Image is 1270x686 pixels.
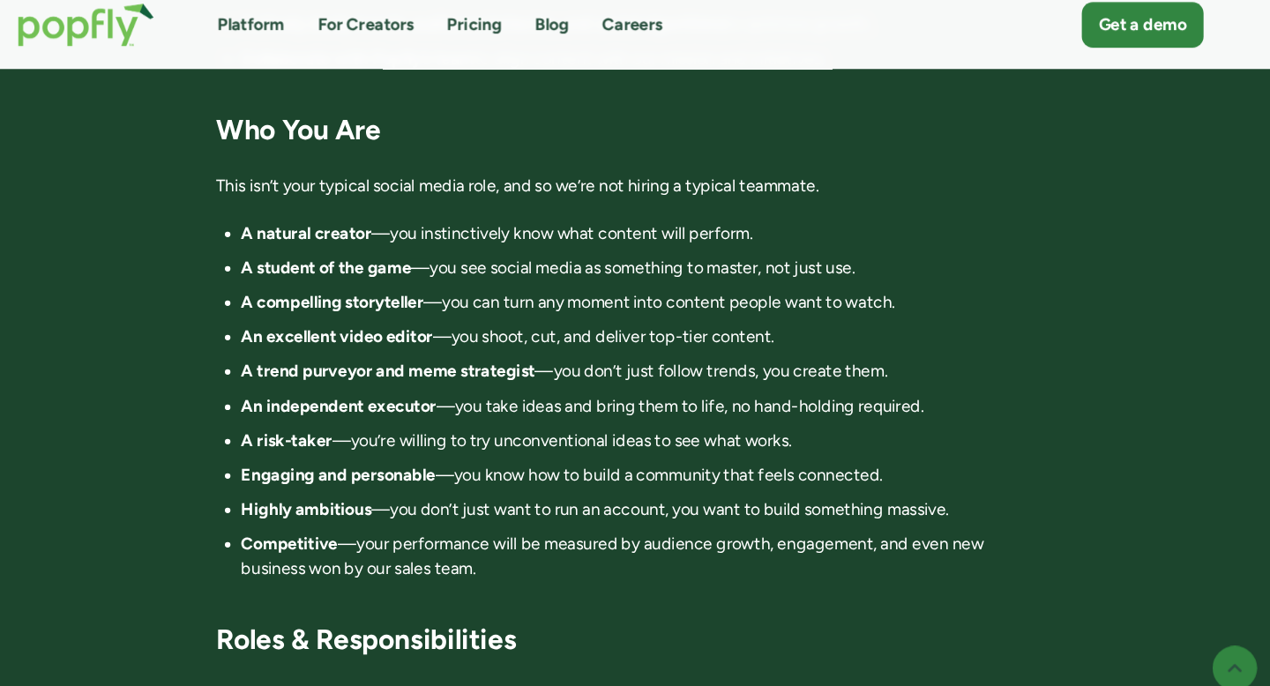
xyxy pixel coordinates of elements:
[294,459,1001,481] li: —you know how to build a community that feels connected.
[294,360,1001,382] li: —you don’t just follow trends, you create them.
[366,31,457,53] a: For Creators
[294,459,478,479] strong: Engaging and personable
[63,4,228,80] a: home
[294,525,385,544] strong: Competitive
[294,328,475,347] strong: An excellent video editor
[294,327,1001,349] li: —you shoot, cut, and deliver top-tier content.
[294,230,417,250] strong: A natural creator
[294,524,1001,568] li: —your performance will be measured by audience growth, engagement, and even new business won by o...
[270,125,426,158] strong: Who You Are
[1107,31,1191,53] div: Get a demo
[294,295,1001,317] li: —you can turn any moment into content people want to watch.
[270,608,555,641] strong: Roles & Responsibilities
[270,184,1001,206] p: This isn’t your typical social media role, and so we’re not hiring a typical teammate.
[271,31,334,53] a: Platform
[572,31,604,53] a: Blog
[294,491,1001,513] li: —you don’t just want to run an account, you want to build something massive.
[294,426,1001,448] li: —you’re willing to try unconventional ideas to see what works.
[489,31,541,53] a: Pricing
[294,427,380,446] strong: A risk-taker
[294,361,572,380] strong: A trend purveyor and meme strategist
[294,263,455,282] strong: A student of the game
[294,262,1001,284] li: —you see social media as something to master, not just use.
[294,295,467,315] strong: A compelling storyteller
[294,394,479,414] strong: An independent executor
[636,31,693,53] a: Careers
[294,229,1001,251] li: —you instinctively know what content will perform.
[1091,20,1206,63] a: Get a demo
[294,393,1001,415] li: —you take ideas and bring them to life, no hand-holding required.
[294,492,417,511] strong: Highly ambitious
